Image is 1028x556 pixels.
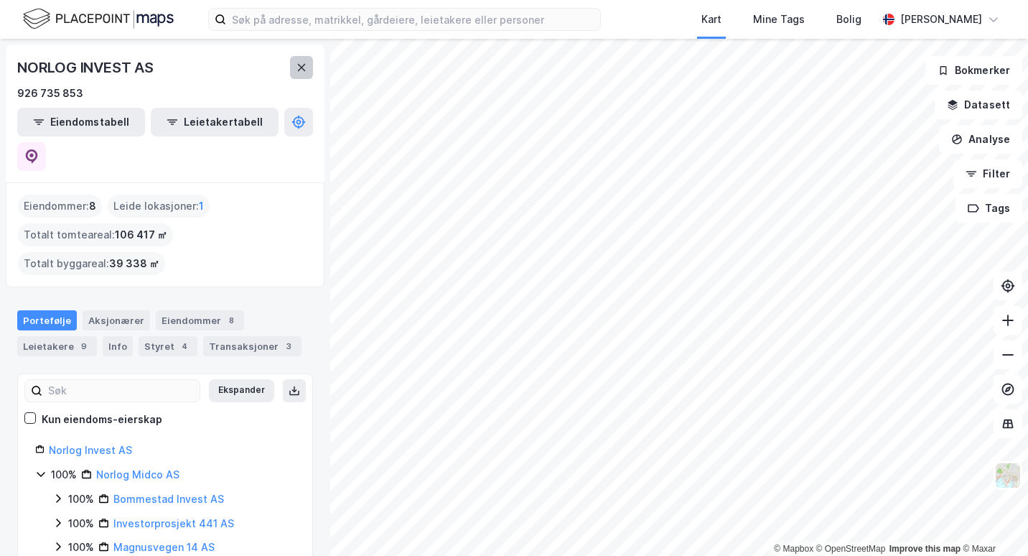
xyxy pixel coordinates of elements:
input: Søk på adresse, matrikkel, gårdeiere, leietakere eller personer [226,9,600,30]
div: 100% [68,491,94,508]
a: Investorprosjekt 441 AS [113,517,234,529]
a: Norlog Midco AS [96,468,179,481]
div: Transaksjoner [203,336,302,356]
span: 39 338 ㎡ [109,255,159,272]
a: Improve this map [889,544,961,554]
iframe: Chat Widget [956,487,1028,556]
div: Aksjonærer [83,310,150,330]
a: Mapbox [774,544,813,554]
button: Bokmerker [925,56,1022,85]
div: Totalt tomteareal : [18,223,173,246]
div: Eiendommer : [18,195,102,218]
a: Bommestad Invest AS [113,493,224,505]
div: Mine Tags [753,11,805,28]
button: Leietakertabell [151,108,279,136]
div: Leietakere [17,336,97,356]
div: NORLOG INVEST AS [17,56,156,79]
div: 100% [51,466,77,483]
a: Norlog Invest AS [49,444,132,456]
div: 4 [177,339,192,353]
div: Info [103,336,133,356]
img: Z [994,462,1022,489]
img: logo.f888ab2527a4732fd821a326f86c7f29.svg [23,6,174,32]
button: Eiendomstabell [17,108,145,136]
span: 8 [89,198,96,215]
div: Eiendommer [156,310,244,330]
div: 100% [68,515,94,532]
div: Kun eiendoms-eierskap [42,411,162,428]
div: Leide lokasjoner : [108,195,210,218]
div: Bolig [836,11,861,28]
div: 100% [68,539,94,556]
div: 926 735 853 [17,85,83,102]
div: [PERSON_NAME] [900,11,982,28]
button: Datasett [935,91,1022,119]
span: 106 417 ㎡ [115,226,167,244]
input: Søk [42,380,200,402]
div: 8 [224,313,238,328]
span: 1 [199,198,204,215]
button: Tags [955,194,1022,223]
div: Styret [139,336,197,356]
div: 3 [281,339,296,353]
div: Portefølje [17,310,77,330]
button: Analyse [939,125,1022,154]
div: 9 [77,339,91,353]
button: Ekspander [209,379,274,402]
a: Magnusvegen 14 AS [113,541,215,553]
button: Filter [953,159,1022,188]
div: Totalt byggareal : [18,252,165,275]
div: Kart [701,11,721,28]
a: OpenStreetMap [816,544,886,554]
